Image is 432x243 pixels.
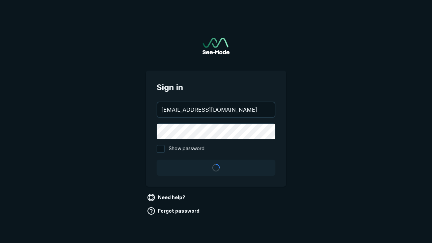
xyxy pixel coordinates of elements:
span: Sign in [157,81,275,93]
input: your@email.com [157,102,275,117]
a: Go to sign in [202,38,230,54]
a: Need help? [146,192,188,203]
a: Forgot password [146,206,202,216]
span: Show password [169,145,205,153]
img: See-Mode Logo [202,38,230,54]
